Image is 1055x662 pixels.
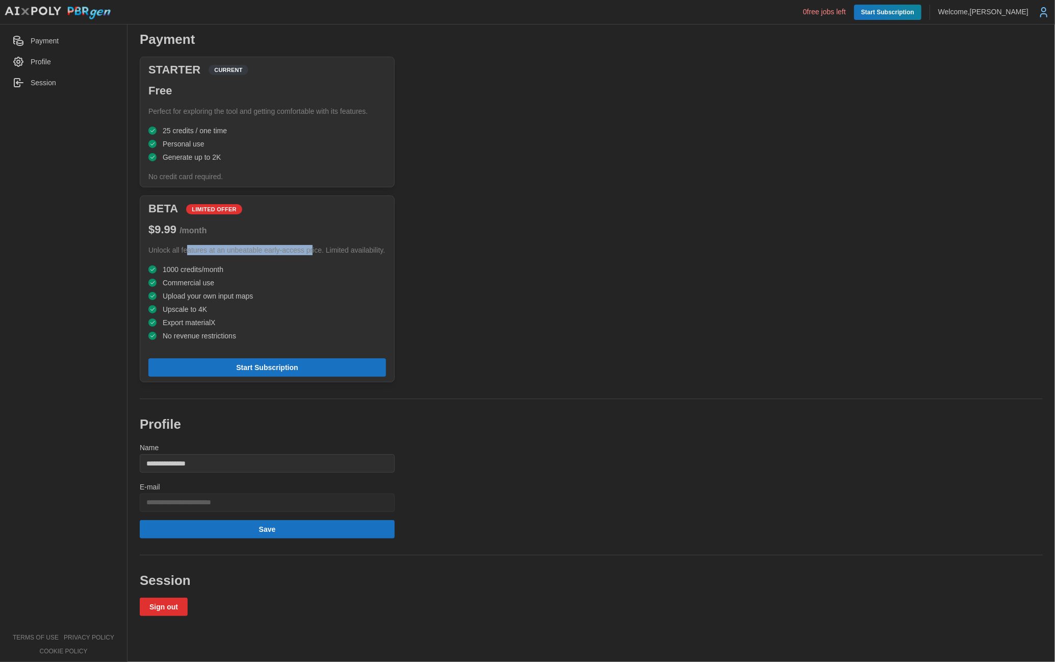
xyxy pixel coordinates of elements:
[149,598,178,616] span: Sign out
[6,52,121,72] a: Profile
[803,7,846,17] p: 0 free jobs left
[163,292,253,300] span: Upload your own input maps
[163,279,214,286] span: Commercial use
[163,127,227,134] span: 25 credits / one time
[236,359,298,376] span: Start Subscription
[214,65,243,75] span: CURRENT
[192,205,237,214] span: LIMITED OFFER
[179,226,207,235] span: / month
[148,106,386,116] p: Perfect for exploring the tool and getting comfortable with its features.
[148,245,386,255] p: Unlock all features at an unbeatable early-access price. Limited availability.
[140,598,188,616] button: Sign out
[140,415,395,433] h2: Profile
[938,7,1028,17] p: Welcome, [PERSON_NAME]
[163,154,221,161] span: Generate up to 2K
[140,520,395,538] button: Save
[861,5,914,20] span: Start Subscription
[6,72,121,93] a: Session
[140,443,159,454] label: Name
[854,5,921,20] a: Start Subscription
[148,201,178,217] h3: BETA
[163,319,215,326] span: Export materialX
[31,79,56,87] span: Session
[163,332,236,339] span: No revenue restrictions
[148,222,386,238] h3: $ 9.99
[6,31,121,52] a: Payment
[148,171,386,182] p: No credit card required.
[4,6,111,20] img: AIxPoly PBRgen
[64,633,114,642] a: privacy policy
[140,31,395,48] h2: Payment
[140,482,160,493] label: E-mail
[31,37,59,45] span: Payment
[31,58,51,66] span: Profile
[163,306,207,313] span: Upscale to 4K
[148,358,386,377] button: Start Subscription
[163,140,204,148] span: Personal use
[148,83,386,99] h3: Free
[163,266,223,273] span: 1000 credits/month
[140,572,395,590] h2: Session
[39,647,87,656] a: cookie policy
[259,521,276,538] span: Save
[148,62,200,78] h3: STARTER
[13,633,59,642] a: terms of use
